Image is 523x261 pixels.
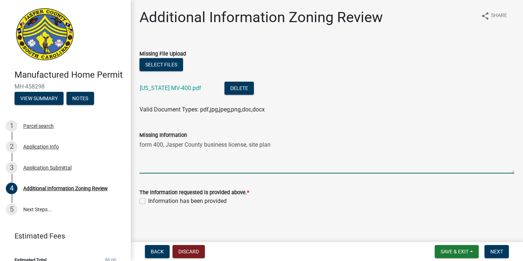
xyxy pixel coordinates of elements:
[23,123,54,129] div: Parcel search
[66,96,94,102] wm-modal-confirm: Notes
[485,245,509,258] button: Next
[173,245,205,258] button: Discard
[23,165,72,170] div: Application Submittal
[441,249,469,254] span: Save & Exit
[224,82,254,95] button: Delete
[148,197,227,205] label: Information has been provided
[23,144,59,149] div: Application Info
[491,12,507,20] span: Share
[145,245,170,258] button: Back
[490,249,503,254] span: Next
[15,83,116,90] span: MH-458298
[139,9,383,26] h1: Additional Information Zoning Review
[139,106,265,113] span: Valid Document Types: pdf,jpg,jpeg,png,doc,docx
[6,120,17,132] div: 1
[475,9,513,23] button: shareShare
[224,85,254,92] wm-modal-confirm: Delete Document
[435,245,479,258] button: Save & Exit
[481,12,490,20] i: share
[139,58,183,71] button: Select files
[6,229,119,243] a: Estimated Fees
[139,52,186,57] label: Missing File Upload
[15,92,64,105] button: View Summary
[6,204,17,215] div: 5
[15,96,64,102] wm-modal-confirm: Summary
[139,133,187,138] label: Missing Information
[66,92,94,105] button: Notes
[6,183,17,194] div: 4
[15,8,75,62] img: Jasper County, South Carolina
[6,162,17,174] div: 3
[6,141,17,152] div: 2
[23,186,108,191] div: Additional Information Zoning Review
[151,249,164,254] span: Back
[139,190,249,195] label: The information requested is provided above.
[140,85,201,91] a: [US_STATE] MV-400.pdf
[15,70,125,80] h4: Manufactured Home Permit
